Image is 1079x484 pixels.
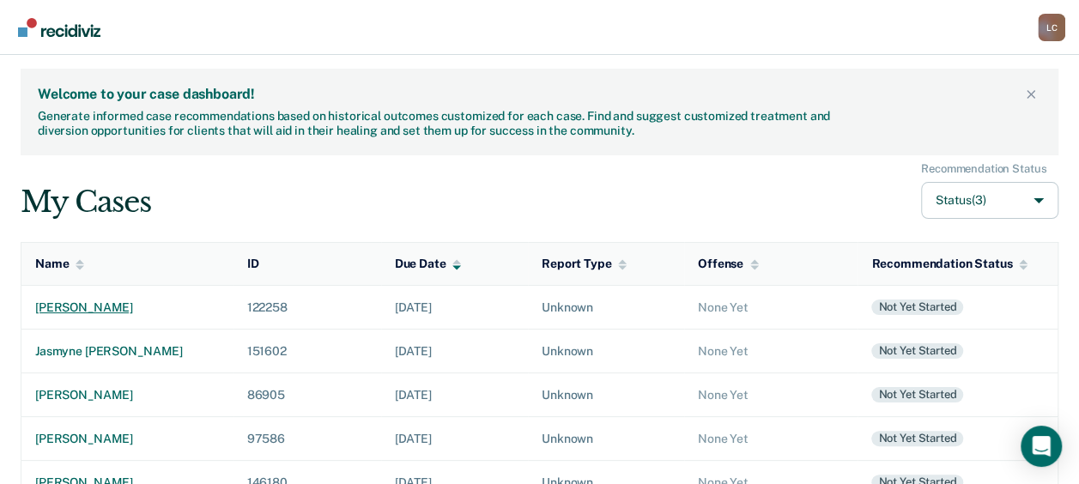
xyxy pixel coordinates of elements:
[35,344,220,359] div: jasmyne [PERSON_NAME]
[871,387,963,402] div: Not yet started
[35,388,220,402] div: [PERSON_NAME]
[35,257,84,271] div: Name
[18,18,100,37] img: Recidiviz
[381,285,528,329] td: [DATE]
[35,300,220,315] div: [PERSON_NAME]
[698,344,844,359] div: None Yet
[542,257,627,271] div: Report Type
[871,299,963,315] div: Not yet started
[921,182,1058,219] button: Status(3)
[233,372,381,416] td: 86905
[528,329,684,372] td: Unknown
[381,372,528,416] td: [DATE]
[1038,14,1065,41] div: L C
[35,432,220,446] div: [PERSON_NAME]
[698,300,844,315] div: None Yet
[528,372,684,416] td: Unknown
[698,257,759,271] div: Offense
[233,416,381,460] td: 97586
[698,388,844,402] div: None Yet
[698,432,844,446] div: None Yet
[1021,426,1062,467] div: Open Intercom Messenger
[38,109,835,138] div: Generate informed case recommendations based on historical outcomes customized for each case. Fin...
[247,257,259,271] div: ID
[528,285,684,329] td: Unknown
[233,329,381,372] td: 151602
[921,162,1046,176] div: Recommendation Status
[38,86,1021,102] div: Welcome to your case dashboard!
[871,257,1027,271] div: Recommendation Status
[871,343,963,359] div: Not yet started
[233,285,381,329] td: 122258
[21,185,150,220] div: My Cases
[381,329,528,372] td: [DATE]
[871,431,963,446] div: Not yet started
[1038,14,1065,41] button: Profile dropdown button
[381,416,528,460] td: [DATE]
[528,416,684,460] td: Unknown
[395,257,462,271] div: Due Date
